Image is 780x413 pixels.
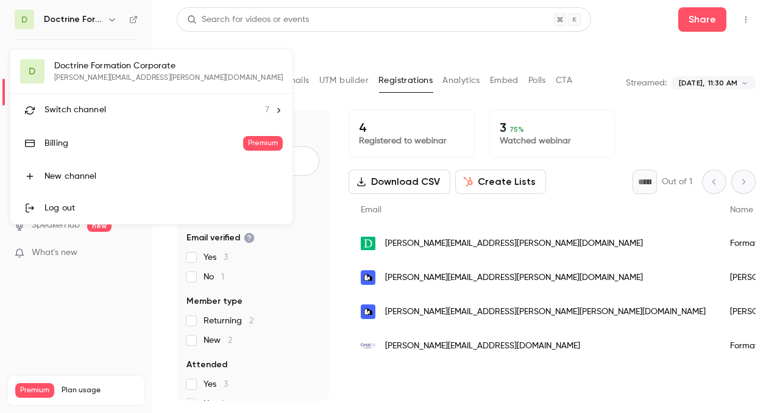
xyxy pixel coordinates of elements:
span: Switch channel [44,104,106,117]
div: Billing [44,137,243,149]
div: New channel [44,170,283,182]
div: Log out [44,202,283,214]
span: 7 [265,104,269,117]
span: Premium [243,136,283,151]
